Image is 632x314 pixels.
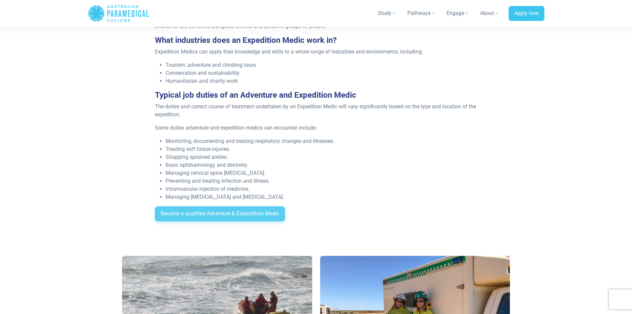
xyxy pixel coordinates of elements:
[166,177,477,185] li: Preventing and treating infection and illness.
[374,4,401,23] a: Study
[155,124,477,132] p: Some duties adventure and expedition medics can encounter include:
[166,185,477,193] li: Intramuscular injection of medicine.
[166,193,477,201] li: Managing [MEDICAL_DATA] and [MEDICAL_DATA].
[155,36,477,45] h3: What industries does an Expedition Medic work in?
[166,77,477,85] li: Humanitarian and charity work
[166,137,477,145] li: Monitoring, documenting and treating respiratory changes and illnesses.
[166,153,477,161] li: Strapping sprained ankles.
[166,61,477,69] li: Tourism: adventure and climbing tours
[166,145,477,153] li: Treating soft tissue injuries.
[403,4,440,23] a: Pathways
[166,161,477,169] li: Basic ophthalmology and dentistry.
[166,169,477,177] li: Managing cervical spine [MEDICAL_DATA].
[155,103,477,119] p: The duties and correct course of treatment undertaken by an Expedition Medic will vary significan...
[88,3,149,24] a: Australian Paramedical College
[155,48,477,56] p: Expedition Medics can apply their knowledge and skills to a whole range of industries and environ...
[155,206,285,222] a: Become a qualified Adventure & Expendition Medic
[476,4,503,23] a: About
[155,90,477,100] h3: Typical job duties of an Adventure and Expedition Medic
[509,6,544,21] a: Apply now
[166,69,477,77] li: Conservation and sustainability
[443,4,473,23] a: Engage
